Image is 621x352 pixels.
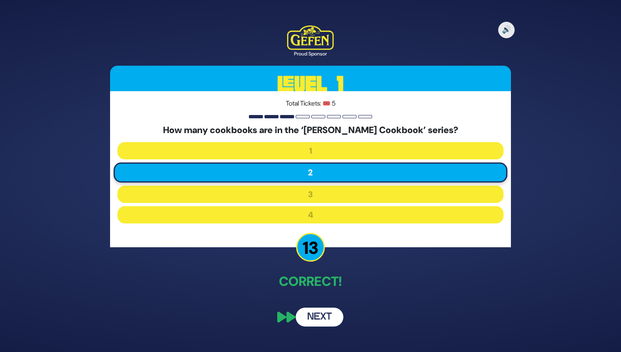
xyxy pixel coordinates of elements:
[110,66,511,103] h3: Level 1
[114,163,508,183] button: 2
[287,50,333,58] div: Proud Sponsor
[117,125,504,136] h5: How many cookbooks are in the ‘[PERSON_NAME] Cookbook’ series?
[117,99,504,108] p: Total Tickets: 🎟️ 5
[117,142,504,159] button: 1
[117,206,504,223] button: 4
[287,25,333,50] img: Kedem
[296,233,325,262] p: 13
[110,271,511,291] p: Correct!
[296,308,343,327] button: Next
[498,22,515,38] button: 🔊
[117,186,504,203] button: 3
